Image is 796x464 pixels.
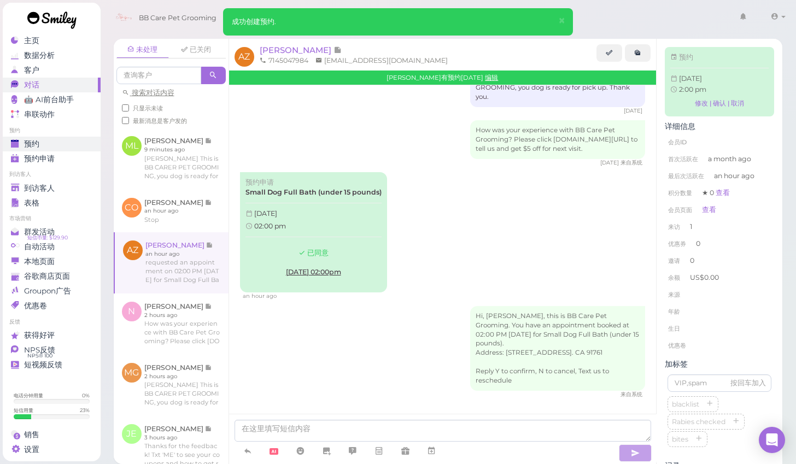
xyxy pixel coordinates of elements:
[27,351,52,360] span: NPS® 100
[333,45,342,55] span: 记录
[668,155,698,163] span: 首次活跃在
[3,151,101,166] a: 预约申请
[387,74,485,81] span: [PERSON_NAME]有预约[DATE]
[485,74,498,81] a: 编辑
[665,360,774,369] div: 加标签
[624,107,642,114] span: 07/26/2025 04:56pm
[116,42,169,58] a: 未处理
[665,218,774,236] li: 1
[708,154,751,164] span: a month ago
[668,189,692,197] span: 积分数量
[24,184,55,193] span: 到访客人
[716,189,730,197] a: 查看
[470,306,645,391] div: Hi, [PERSON_NAME], this is BB Care Pet Grooming. You have an appointment booked at 02:00 PM [DATE...
[24,66,39,75] span: 客户
[24,198,39,208] span: 表格
[14,392,43,399] div: 电话分钟用量
[665,252,774,269] li: 0
[621,159,642,166] span: 来自系统
[260,45,333,55] span: [PERSON_NAME]
[235,47,254,67] span: AZ
[139,3,216,33] span: BB Care Pet Grooming
[24,242,55,251] span: 自动活动
[690,273,719,281] span: US$0.00
[668,206,692,214] span: 会员页面
[3,92,101,107] a: 🤖 AI前台助手
[24,95,74,104] span: 🤖 AI前台助手
[470,120,645,159] div: How was your experience with BB Care Pet Grooming? Please click [DOMAIN_NAME][URL] to tell us and...
[3,127,101,134] li: 预约
[277,263,350,281] a: [DATE] 02:00pm
[3,254,101,269] a: 本地页面
[668,223,680,231] span: 来访
[24,139,39,149] span: 预约
[116,67,201,84] input: 查询客户
[24,110,55,119] span: 串联动作
[668,138,687,146] span: 会员ID
[24,430,39,439] span: 销售
[260,45,342,55] a: [PERSON_NAME]
[3,318,101,326] li: 反馈
[668,172,704,180] span: 最后次活跃在
[670,96,769,111] a: 修改 | 确认 | 取消
[3,171,101,178] li: 到访客人
[82,392,90,399] div: 0 %
[679,85,706,93] span: 2:00 pm
[27,233,68,242] span: 短信币量: $129.90
[24,51,55,60] span: 数据分析
[170,42,223,58] a: 已关闭
[245,209,382,219] div: [DATE]
[668,325,680,332] span: 生日
[24,154,55,163] span: 预约申请
[552,8,572,34] button: Close
[122,117,129,124] input: 最新消息是客户发的
[3,328,101,343] a: 获得好评
[3,442,101,457] a: 设置
[24,36,39,45] span: 主页
[665,122,774,131] div: 详细信息
[670,400,701,408] span: blacklist
[24,272,70,281] span: 谷歌商店页面
[257,56,311,66] li: 7145047984
[3,137,101,151] a: 预约
[245,178,382,187] div: 预约申请
[3,269,101,284] a: 谷歌商店页面
[122,89,174,97] a: 搜索对话内容
[3,239,101,254] a: 自动活动
[243,292,277,299] span: 08/20/2025 03:10pm
[133,117,187,125] span: 最新消息是客户发的
[3,48,101,63] a: 数据分析
[24,360,62,369] span: 短视频反馈
[621,391,642,398] span: 来自系统
[24,227,55,237] span: 群发活动
[24,257,55,266] span: 本地页面
[730,378,766,388] div: 按回车加入
[254,222,286,230] span: 02:00 pm
[665,235,774,252] li: 0
[668,240,686,248] span: 优惠券
[3,196,101,210] a: 表格
[3,298,101,313] a: 优惠卷
[759,427,785,453] div: Open Intercom Messenger
[24,80,39,90] span: 对话
[122,104,129,111] input: 只显示未读
[24,301,47,310] span: 优惠卷
[670,418,728,426] span: Rabies checked
[668,291,680,298] span: 来源
[714,171,754,181] span: an hour ago
[3,357,101,372] a: 短视频反馈
[470,68,645,107] div: [PERSON_NAME] This is BB CARER PET GROOMING, you dog is ready for pick up. Thank you.
[80,407,90,414] div: 23 %
[14,407,33,414] div: 短信用量
[3,284,101,298] a: Groupon广告
[3,225,101,239] a: 群发活动 短信币量: $129.90
[3,63,101,78] a: 客户
[3,33,101,48] a: 主页
[668,342,686,349] span: 优惠卷
[133,104,163,112] span: 只显示未读
[668,274,682,281] span: 余额
[3,78,101,92] a: 对话
[3,107,101,122] a: 串联动作
[670,52,769,62] div: 预约
[24,286,71,296] span: Groupon广告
